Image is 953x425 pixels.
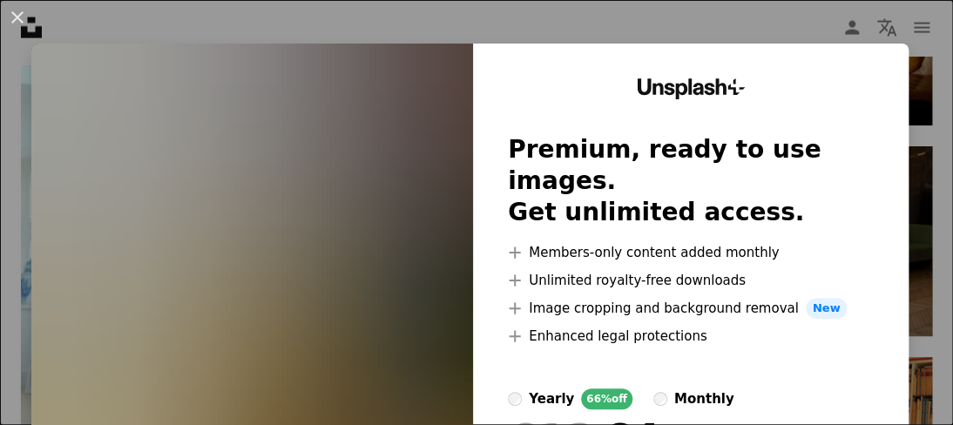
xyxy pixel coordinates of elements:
span: New [806,298,848,319]
div: yearly [529,388,574,409]
input: yearly66%off [508,392,522,406]
li: Enhanced legal protections [508,326,874,347]
li: Members-only content added monthly [508,242,874,263]
li: Image cropping and background removal [508,298,874,319]
div: 66% off [581,388,632,409]
li: Unlimited royalty-free downloads [508,270,874,291]
div: monthly [674,388,734,409]
h2: Premium, ready to use images. Get unlimited access. [508,134,874,228]
input: monthly [653,392,667,406]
